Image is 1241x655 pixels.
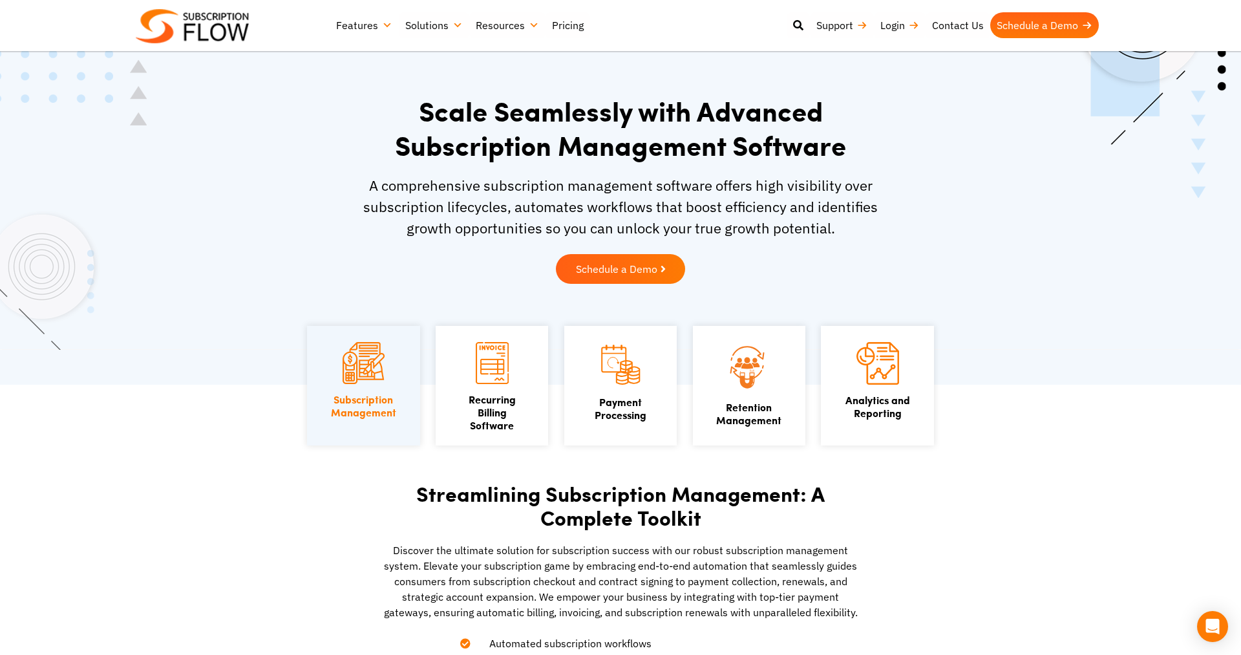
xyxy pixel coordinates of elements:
[856,342,899,385] img: Analytics and Reporting icon
[381,482,860,530] h2: Streamlining Subscription Management: A Complete Toolkit
[343,342,385,384] img: Subscription Management icon
[399,12,469,38] a: Solutions
[556,254,685,284] a: Schedule a Demo
[926,12,990,38] a: Contact Us
[469,12,546,38] a: Resources
[1197,611,1228,642] div: Open Intercom Messenger
[546,12,590,38] a: Pricing
[476,342,509,384] img: Recurring Billing Software icon
[845,392,910,420] a: Analytics andReporting
[595,394,646,422] a: PaymentProcessing
[810,12,874,38] a: Support
[473,636,652,651] span: Automated subscription workflows
[599,342,641,387] img: Payment Processing icon
[990,12,1099,38] a: Schedule a Demo
[469,392,516,433] a: Recurring Billing Software
[874,12,926,38] a: Login
[712,342,787,391] img: Retention Management icon
[331,392,396,420] a: SubscriptionManagement
[352,94,889,162] h1: Scale Seamlessly with Advanced Subscription Management Software
[381,542,860,620] p: Discover the ultimate solution for subscription success with our robust subscription management s...
[576,264,657,274] span: Schedule a Demo
[136,9,249,43] img: Subscriptionflow
[352,175,889,239] p: A comprehensive subscription management software offers high visibility over subscription lifecyc...
[330,12,399,38] a: Features
[716,400,781,427] a: Retention Management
